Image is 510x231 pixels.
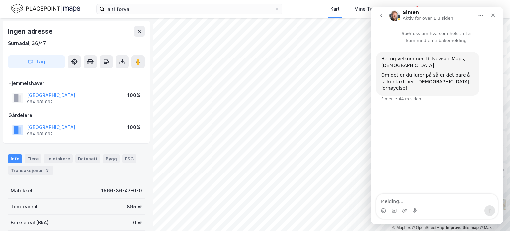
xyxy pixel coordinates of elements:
div: Gårdeiere [8,111,144,119]
input: Søk på adresse, matrikkel, gårdeiere, leietakere eller personer [105,4,274,14]
div: 100% [127,123,140,131]
div: 895 ㎡ [127,203,142,211]
div: ESG [122,154,136,163]
div: Bolig [393,5,404,13]
div: 3 [44,167,51,173]
div: Info [8,154,22,163]
div: 1566-36-47-0-0 [101,187,142,195]
div: Surnadal, 36/47 [8,39,46,47]
div: Datasett [75,154,100,163]
button: Tag [8,55,65,68]
div: 964 981 892 [27,131,53,137]
div: Bygg [103,154,120,163]
div: Leietakere [44,154,73,163]
div: 100% [127,91,140,99]
img: logo.f888ab2527a4732fd821a326f86c7f29.svg [11,3,80,15]
a: OpenStreetMap [412,225,444,230]
div: [DEMOGRAPHIC_DATA][PERSON_NAME] [422,5,489,13]
div: Matrikkel [11,187,32,195]
div: 0 ㎡ [133,219,142,227]
div: 964 981 892 [27,99,53,105]
iframe: Intercom live chat [371,7,503,224]
div: Tomteareal [11,203,37,211]
div: Transaksjoner [8,166,53,175]
div: Ingen adresse [8,26,54,37]
div: Kart [330,5,340,13]
div: Eiere [25,154,41,163]
div: Mine Tags [354,5,378,13]
div: Hjemmelshaver [8,79,144,87]
a: Improve this map [446,225,479,230]
a: Mapbox [392,225,411,230]
div: Bruksareal (BRA) [11,219,49,227]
